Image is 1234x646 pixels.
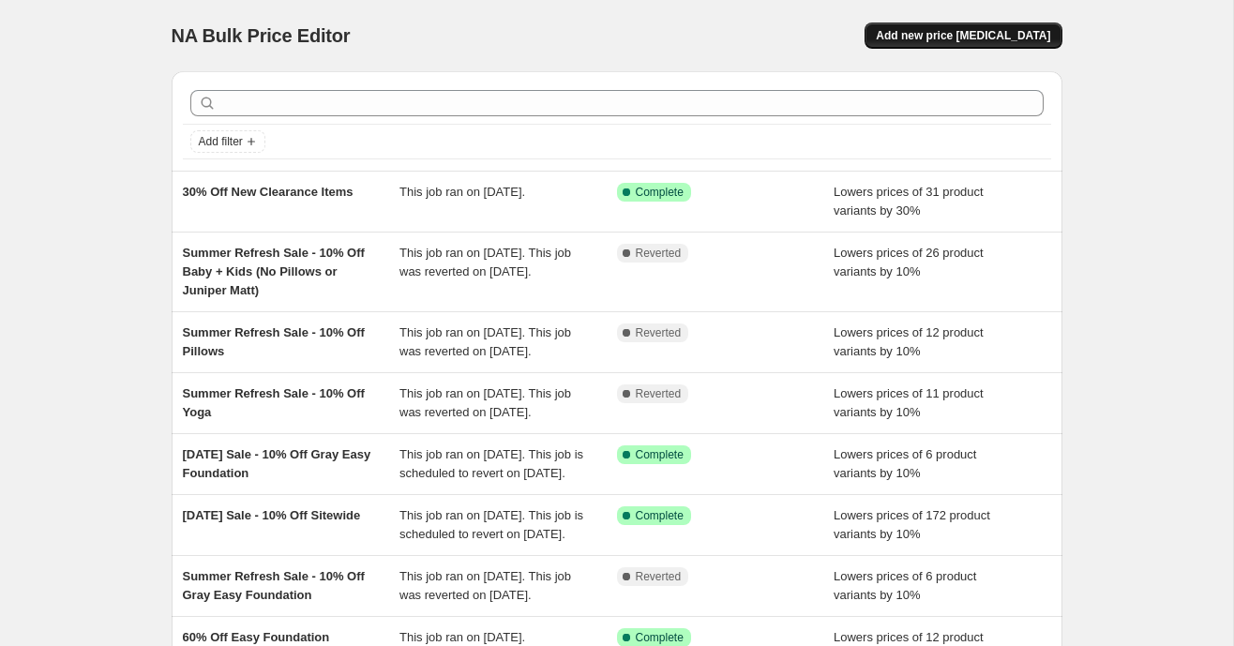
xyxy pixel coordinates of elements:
[183,386,365,419] span: Summer Refresh Sale - 10% Off Yoga
[636,447,684,462] span: Complete
[399,185,525,199] span: This job ran on [DATE].
[199,134,243,149] span: Add filter
[636,246,682,261] span: Reverted
[834,508,990,541] span: Lowers prices of 172 product variants by 10%
[865,23,1061,49] button: Add new price [MEDICAL_DATA]
[183,185,354,199] span: 30% Off New Clearance Items
[876,28,1050,43] span: Add new price [MEDICAL_DATA]
[834,447,976,480] span: Lowers prices of 6 product variants by 10%
[834,386,984,419] span: Lowers prices of 11 product variants by 10%
[399,447,583,480] span: This job ran on [DATE]. This job is scheduled to revert on [DATE].
[636,325,682,340] span: Reverted
[172,25,351,46] span: NA Bulk Price Editor
[183,246,365,297] span: Summer Refresh Sale - 10% Off Baby + Kids (No Pillows or Juniper Matt)
[834,185,984,218] span: Lowers prices of 31 product variants by 30%
[399,246,571,278] span: This job ran on [DATE]. This job was reverted on [DATE].
[399,508,583,541] span: This job ran on [DATE]. This job is scheduled to revert on [DATE].
[636,508,684,523] span: Complete
[399,386,571,419] span: This job ran on [DATE]. This job was reverted on [DATE].
[399,325,571,358] span: This job ran on [DATE]. This job was reverted on [DATE].
[636,569,682,584] span: Reverted
[636,630,684,645] span: Complete
[190,130,265,153] button: Add filter
[183,325,365,358] span: Summer Refresh Sale - 10% Off Pillows
[183,447,371,480] span: [DATE] Sale - 10% Off Gray Easy Foundation
[834,246,984,278] span: Lowers prices of 26 product variants by 10%
[636,185,684,200] span: Complete
[834,569,976,602] span: Lowers prices of 6 product variants by 10%
[399,630,525,644] span: This job ran on [DATE].
[183,569,365,602] span: Summer Refresh Sale - 10% Off Gray Easy Foundation
[834,325,984,358] span: Lowers prices of 12 product variants by 10%
[399,569,571,602] span: This job ran on [DATE]. This job was reverted on [DATE].
[183,508,361,522] span: [DATE] Sale - 10% Off Sitewide
[636,386,682,401] span: Reverted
